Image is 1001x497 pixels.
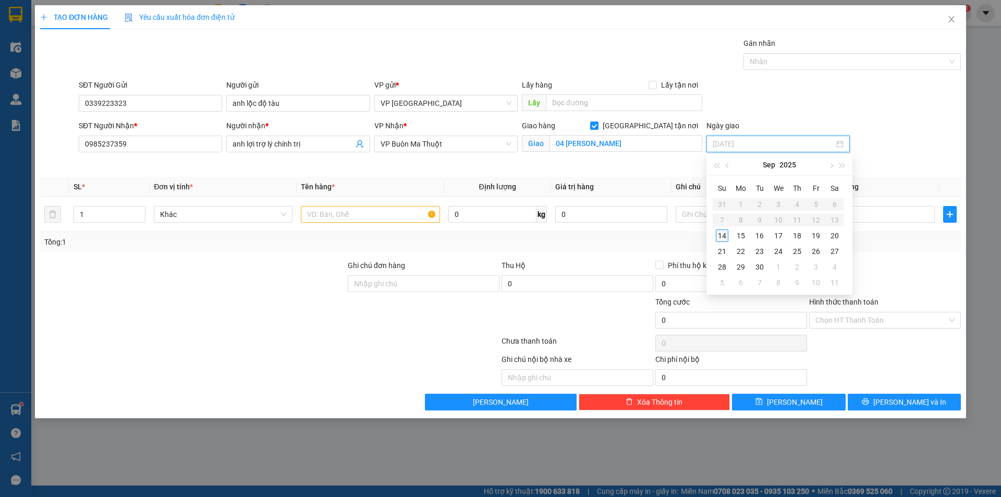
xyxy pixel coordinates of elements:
span: Yêu cầu xuất hóa đơn điện tử [125,13,235,21]
span: [GEOGRAPHIC_DATA] tận nơi [599,120,702,131]
span: Đơn vị tính [154,183,193,191]
div: VP gửi [374,79,518,91]
div: 29 [735,261,747,273]
input: Ghi chú đơn hàng [348,275,499,292]
th: Sa [825,180,844,197]
button: [PERSON_NAME] [425,394,577,410]
div: 10 [810,276,822,289]
div: 27 [828,245,841,258]
span: close [947,15,956,23]
input: Giao tận nơi [550,135,702,152]
span: [PERSON_NAME] [767,396,823,408]
th: Tu [750,180,769,197]
td: 2025-09-14 [713,228,731,244]
div: 8 [772,276,785,289]
span: Thu Hộ [502,261,526,270]
span: kg [536,206,547,223]
td: 2025-09-28 [713,259,731,275]
div: 25 [791,245,803,258]
td: 2025-09-22 [731,244,750,259]
td: 2025-09-26 [807,244,825,259]
span: Lấy [522,94,546,111]
td: 2025-09-19 [807,228,825,244]
div: 3 [810,261,822,273]
div: 7 [753,276,766,289]
td: 2025-10-05 [713,275,731,290]
div: Chi phí nội bộ [655,354,807,369]
button: plus [943,206,957,223]
input: Ngày giao [713,138,834,150]
button: deleteXóa Thông tin [579,394,730,410]
td: 2025-10-04 [825,259,844,275]
li: VP [GEOGRAPHIC_DATA] [72,44,139,79]
td: 2025-09-16 [750,228,769,244]
td: 2025-09-20 [825,228,844,244]
span: VP Buôn Ma Thuột [381,136,511,152]
div: 4 [828,261,841,273]
span: Lấy tận nơi [657,79,702,91]
button: Close [937,5,966,34]
td: 2025-09-24 [769,244,788,259]
span: Tổng cước [655,298,690,306]
span: delete [626,398,633,406]
div: 2 [791,261,803,273]
div: 26 [810,245,822,258]
button: Sep [763,154,775,175]
div: 17 [772,229,785,242]
th: Ghi chú [672,177,819,197]
label: Hình thức thanh toán [809,298,878,306]
div: 19 [810,229,822,242]
button: delete [44,206,61,223]
input: Nhập ghi chú [502,369,653,386]
div: 18 [791,229,803,242]
span: TẠO ĐƠN HÀNG [40,13,108,21]
div: 9 [791,276,803,289]
div: 11 [828,276,841,289]
div: 1 [772,261,785,273]
div: 23 [753,245,766,258]
div: 30 [753,261,766,273]
input: Ghi Chú [676,206,814,223]
td: 2025-10-03 [807,259,825,275]
button: save[PERSON_NAME] [732,394,845,410]
span: Định lượng [479,183,516,191]
td: 2025-10-06 [731,275,750,290]
td: 2025-09-23 [750,244,769,259]
div: Ghi chú nội bộ nhà xe [502,354,653,369]
td: 2025-10-11 [825,275,844,290]
td: 2025-10-10 [807,275,825,290]
th: Su [713,180,731,197]
span: user-add [356,140,364,148]
span: plus [944,210,956,219]
span: SL [74,183,82,191]
img: icon [125,14,133,22]
td: 2025-10-07 [750,275,769,290]
span: VP Nhận [374,122,404,130]
th: Th [788,180,807,197]
th: We [769,180,788,197]
span: Giá trị hàng [555,183,594,191]
div: 24 [772,245,785,258]
div: 20 [828,229,841,242]
div: 15 [735,229,747,242]
div: Chưa thanh toán [500,335,654,354]
td: 2025-09-15 [731,228,750,244]
span: Xóa Thông tin [637,396,682,408]
div: SĐT Người Gửi [79,79,222,91]
span: Lấy hàng [522,81,552,89]
label: Ngày giao [706,122,739,130]
span: VP Tuy Hòa [381,95,511,111]
th: Fr [807,180,825,197]
input: Dọc đường [546,94,702,111]
div: Người gửi [226,79,370,91]
td: 2025-09-30 [750,259,769,275]
li: BB Limousine [5,5,151,25]
td: 2025-10-08 [769,275,788,290]
div: 5 [716,276,728,289]
div: Tổng: 1 [44,236,386,248]
span: Tên hàng [301,183,335,191]
label: Ghi chú đơn hàng [348,261,405,270]
button: printer[PERSON_NAME] và In [848,394,961,410]
div: Người nhận [226,120,370,131]
span: Giao hàng [522,122,555,130]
